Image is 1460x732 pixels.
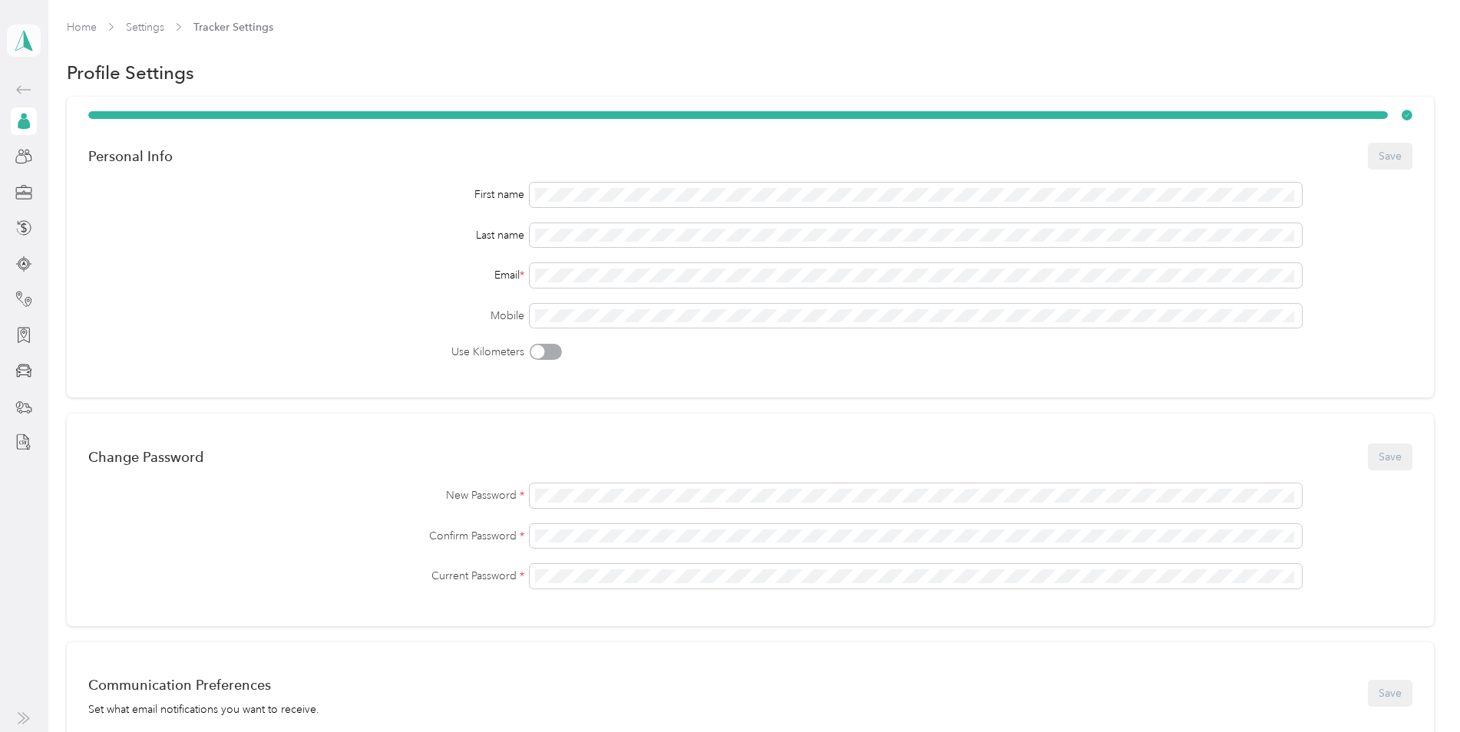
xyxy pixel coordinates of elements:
div: Email [88,267,524,283]
span: Tracker Settings [193,19,273,35]
div: Communication Preferences [88,677,319,693]
label: Use Kilometers [88,344,524,360]
div: Last name [88,227,524,243]
label: New Password [88,487,524,503]
label: Confirm Password [88,528,524,544]
div: Set what email notifications you want to receive. [88,701,319,717]
a: Home [67,21,97,34]
iframe: Everlance-gr Chat Button Frame [1374,646,1460,732]
label: Mobile [88,308,524,324]
label: Current Password [88,568,524,584]
div: Personal Info [88,148,173,164]
div: First name [88,186,524,203]
a: Settings [126,21,164,34]
h1: Profile Settings [67,64,194,81]
div: Change Password [88,449,203,465]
